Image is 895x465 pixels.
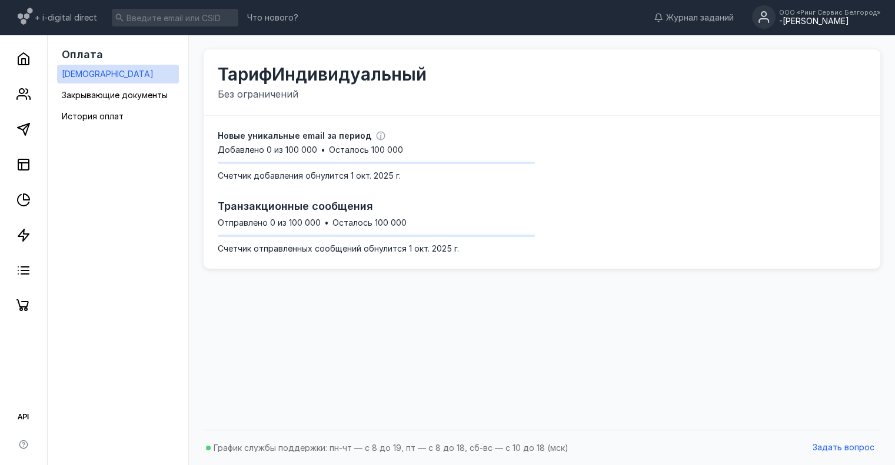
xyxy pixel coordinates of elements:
span: Добавлено 0 из 100 000 [218,144,317,156]
span: Тариф Индивидуальный [218,63,427,85]
span: Осталось 100 000 [332,217,407,229]
a: Что нового? [241,14,304,22]
span: Осталось 100 000 [329,144,403,156]
a: [DEMOGRAPHIC_DATA] [57,65,179,83]
span: Что нового? [247,14,298,22]
span: Оплата [62,48,103,61]
span: Счетчик добавления обнулится 1 окт. 2025 г. [218,170,401,180]
span: Новые уникальные email за период [218,130,371,142]
span: [DEMOGRAPHIC_DATA] [62,69,154,79]
button: Задать вопрос [807,439,880,457]
a: + i-digital direct [18,6,97,29]
span: Cчетчик отправленных сообщений обнулится 1 окт. 2025 г. [218,243,459,253]
span: Транзакционные сообщения [218,200,373,212]
span: История оплат [62,111,124,121]
span: Журнал заданий [666,12,734,24]
span: Отправлено 0 из 100 000 [218,217,321,229]
a: Закрывающие документы [57,86,179,105]
span: • [321,146,325,154]
span: Закрывающие документы [62,90,168,100]
div: -[PERSON_NAME] [779,16,880,26]
span: + i-digital direct [35,12,97,24]
a: Журнал заданий [648,12,740,24]
div: ООО «Ринг Сервис Белгород» [779,9,880,16]
span: График службы поддержки: пн-чт — с 8 до 19, пт — с 8 до 18, сб-вс — с 10 до 18 (мск) [214,443,568,453]
span: Без ограничений [218,87,427,101]
span: Задать вопрос [813,443,874,453]
span: • [324,219,329,227]
input: Введите email или CSID [112,9,238,26]
a: История оплат [57,107,179,126]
